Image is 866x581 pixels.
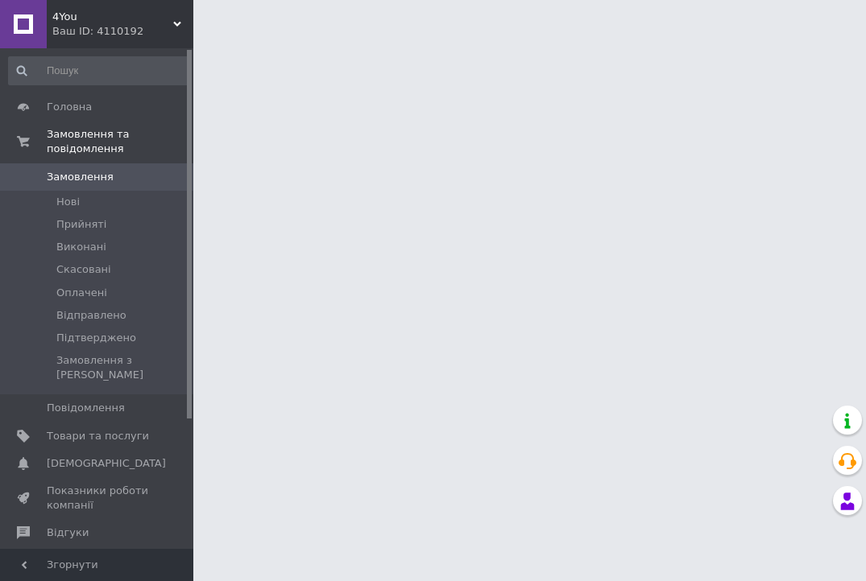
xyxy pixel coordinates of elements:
span: Підтверджено [56,331,136,345]
span: Замовлення та повідомлення [47,127,193,156]
span: Показники роботи компанії [47,484,149,513]
input: Пошук [8,56,190,85]
span: Головна [47,100,92,114]
span: Оплачені [56,286,107,300]
span: Відгуки [47,525,89,540]
span: Замовлення з [PERSON_NAME] [56,353,189,382]
span: Відправлено [56,308,126,323]
span: Повідомлення [47,401,125,415]
span: Замовлення [47,170,114,184]
span: Товари та послуги [47,429,149,443]
span: [DEMOGRAPHIC_DATA] [47,456,166,471]
span: Прийняті [56,217,106,232]
div: Ваш ID: 4110192 [52,24,193,39]
span: 4You [52,10,173,24]
span: Виконані [56,240,106,254]
span: Скасовані [56,262,111,277]
span: Нові [56,195,80,209]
